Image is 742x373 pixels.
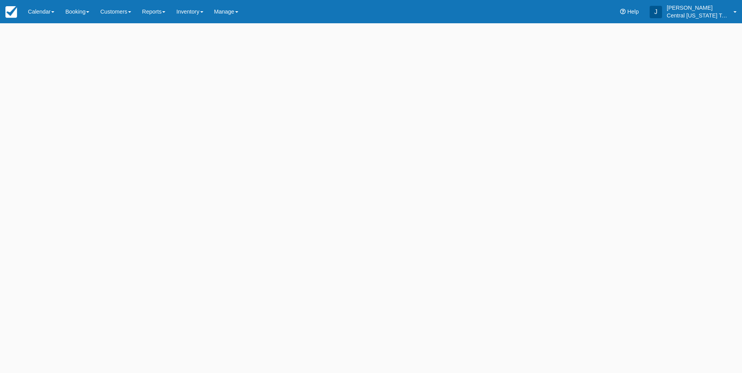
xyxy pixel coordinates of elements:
span: Help [627,9,639,15]
p: Central [US_STATE] Tours [667,12,729,19]
div: J [650,6,662,18]
img: checkfront-main-nav-mini-logo.png [5,6,17,18]
p: [PERSON_NAME] [667,4,729,12]
i: Help [620,9,626,14]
